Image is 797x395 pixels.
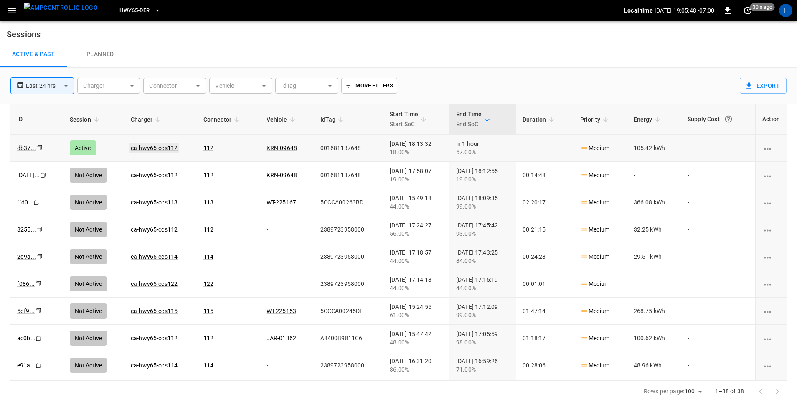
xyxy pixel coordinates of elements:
[456,229,509,238] div: 93.00%
[627,325,681,352] td: 100.62 kWh
[516,298,574,325] td: 01:47:14
[627,162,681,189] td: -
[762,144,780,152] div: charging session options
[390,175,443,183] div: 19.00%
[36,143,44,153] div: copy
[390,109,429,129] span: Start TimeStart SoC
[320,115,347,125] span: IdTag
[314,189,383,216] td: 5CCCA00263BD
[17,145,36,151] a: db37...
[624,6,653,15] p: Local time
[10,104,787,380] div: sessions table
[314,162,383,189] td: 001681137648
[314,135,383,162] td: 001681137648
[390,202,443,211] div: 44.00%
[390,275,443,292] div: [DATE] 17:14:18
[260,216,314,243] td: -
[203,172,213,178] a: 112
[456,311,509,319] div: 99.00%
[456,119,482,129] p: End SoC
[516,189,574,216] td: 02:20:17
[580,171,610,180] p: Medium
[390,311,443,319] div: 61.00%
[762,225,780,234] div: charging session options
[390,229,443,238] div: 56.00%
[341,78,397,94] button: More Filters
[456,257,509,265] div: 84.00%
[741,4,754,17] button: set refresh interval
[681,270,755,298] td: -
[17,335,36,341] a: ac0b...
[131,115,163,125] span: Charger
[17,172,40,178] a: [DATE]...
[131,253,178,260] a: ca-hwy65-ccs114
[390,257,443,265] div: 44.00%
[390,303,443,319] div: [DATE] 15:24:55
[580,307,610,316] p: Medium
[35,361,43,370] div: copy
[762,198,780,206] div: charging session options
[17,308,35,314] a: 5df9...
[681,189,755,216] td: -
[267,172,297,178] a: KRN-09648
[390,284,443,292] div: 44.00%
[580,361,610,370] p: Medium
[580,334,610,343] p: Medium
[203,280,213,287] a: 122
[456,140,509,156] div: in 1 hour
[627,298,681,325] td: 268.75 kWh
[688,112,749,127] div: Supply Cost
[456,330,509,347] div: [DATE] 17:05:59
[627,243,681,270] td: 29.51 kWh
[390,140,443,156] div: [DATE] 18:13:32
[390,365,443,374] div: 36.00%
[456,248,509,265] div: [DATE] 17:43:25
[314,270,383,298] td: 2389723958000
[260,352,314,379] td: -
[131,362,178,369] a: ca-hwy65-ccs114
[70,115,102,125] span: Session
[456,221,509,238] div: [DATE] 17:45:42
[627,352,681,379] td: 48.96 kWh
[580,198,610,207] p: Medium
[762,252,780,261] div: charging session options
[34,279,43,288] div: copy
[203,199,213,206] a: 113
[203,226,213,233] a: 112
[267,145,297,151] a: KRN-09648
[203,253,213,260] a: 114
[390,221,443,238] div: [DATE] 17:24:27
[456,167,509,183] div: [DATE] 18:12:55
[456,284,509,292] div: 44.00%
[314,325,383,352] td: A8400B9811C6
[70,168,107,183] div: Not Active
[516,352,574,379] td: 00:28:06
[681,162,755,189] td: -
[456,357,509,374] div: [DATE] 16:59:26
[131,335,178,341] a: ca-hwy65-ccs112
[390,148,443,156] div: 18.00%
[267,115,298,125] span: Vehicle
[17,253,36,260] a: 2d9a...
[260,243,314,270] td: -
[10,104,63,135] th: ID
[70,249,107,264] div: Not Active
[314,352,383,379] td: 2389723958000
[203,308,213,314] a: 115
[681,325,755,352] td: -
[681,298,755,325] td: -
[203,145,213,151] a: 112
[260,270,314,298] td: -
[762,307,780,315] div: charging session options
[627,189,681,216] td: 366.08 kWh
[627,135,681,162] td: 105.42 kWh
[516,135,574,162] td: -
[755,104,787,135] th: Action
[390,330,443,347] div: [DATE] 15:47:42
[34,306,43,316] div: copy
[456,194,509,211] div: [DATE] 18:09:35
[627,216,681,243] td: 32.25 kWh
[390,167,443,183] div: [DATE] 17:58:07
[681,352,755,379] td: -
[390,248,443,265] div: [DATE] 17:18:57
